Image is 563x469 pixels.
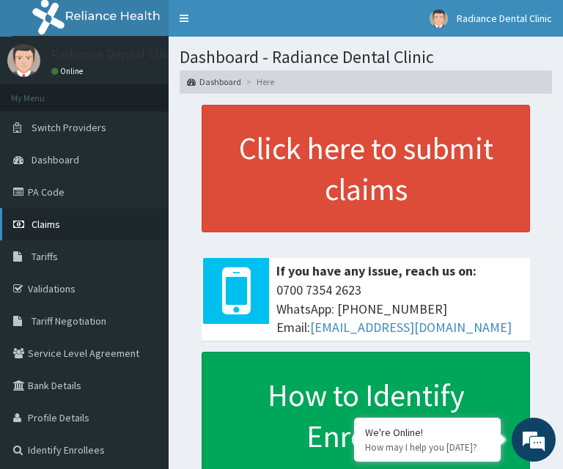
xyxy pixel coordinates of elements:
[365,426,490,439] div: We're Online!
[32,218,60,231] span: Claims
[430,10,448,28] img: User Image
[202,105,530,232] a: Click here to submit claims
[276,262,476,279] b: If you have any issue, reach us on:
[32,314,106,328] span: Tariff Negotiation
[32,250,58,263] span: Tariffs
[365,441,490,454] p: How may I help you today?
[7,44,40,77] img: User Image
[32,121,106,134] span: Switch Providers
[51,48,179,61] p: Radiance Dental Clinic
[51,66,87,76] a: Online
[457,12,552,25] span: Radiance Dental Clinic
[243,75,274,88] li: Here
[32,153,79,166] span: Dashboard
[310,319,512,336] a: [EMAIL_ADDRESS][DOMAIN_NAME]
[180,48,552,67] h1: Dashboard - Radiance Dental Clinic
[187,75,241,88] a: Dashboard
[276,281,523,337] span: 0700 7354 2623 WhatsApp: [PHONE_NUMBER] Email:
